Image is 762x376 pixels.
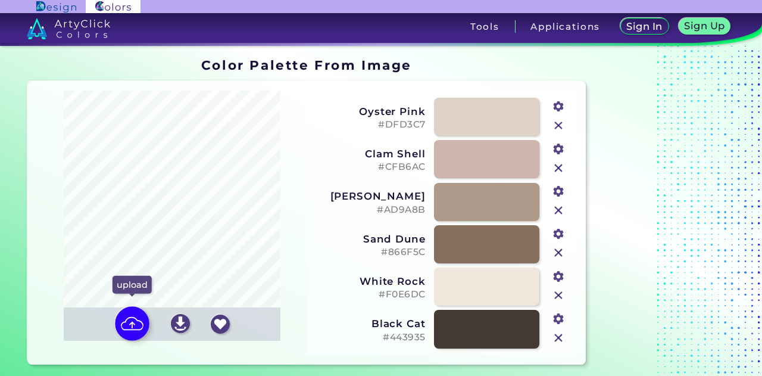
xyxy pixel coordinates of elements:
h3: Sand Dune [314,233,426,245]
h5: #CFB6AC [314,161,426,173]
h5: #866F5C [314,247,426,258]
h1: Color Palette From Image [201,56,412,74]
h3: [PERSON_NAME] [314,190,426,202]
img: logo_artyclick_colors_white.svg [27,18,111,39]
h3: Applications [530,22,600,31]
h5: #DFD3C7 [314,119,426,130]
a: Sign Up [681,19,728,34]
iframe: Advertisement [591,53,739,369]
img: icon_close.svg [551,118,566,133]
img: icon picture [115,306,149,341]
h5: #AD9A8B [314,204,426,216]
a: Sign In [623,19,667,34]
p: upload [112,276,151,294]
img: icon_close.svg [551,330,566,346]
h3: Black Cat [314,318,426,330]
h5: #F0E6DC [314,289,426,300]
img: ArtyClick Design logo [36,1,76,13]
h3: Clam Shell [314,148,426,160]
img: icon_favourite_white.svg [211,315,230,334]
h5: #443935 [314,332,426,343]
img: icon_close.svg [551,288,566,303]
img: icon_download_white.svg [171,314,190,333]
h3: White Rock [314,275,426,287]
img: icon_close.svg [551,160,566,176]
img: icon_close.svg [551,245,566,260]
h5: Sign In [628,22,661,31]
h5: Sign Up [686,21,723,30]
h3: Oyster Pink [314,105,426,117]
h3: Tools [470,22,499,31]
img: icon_close.svg [551,203,566,218]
